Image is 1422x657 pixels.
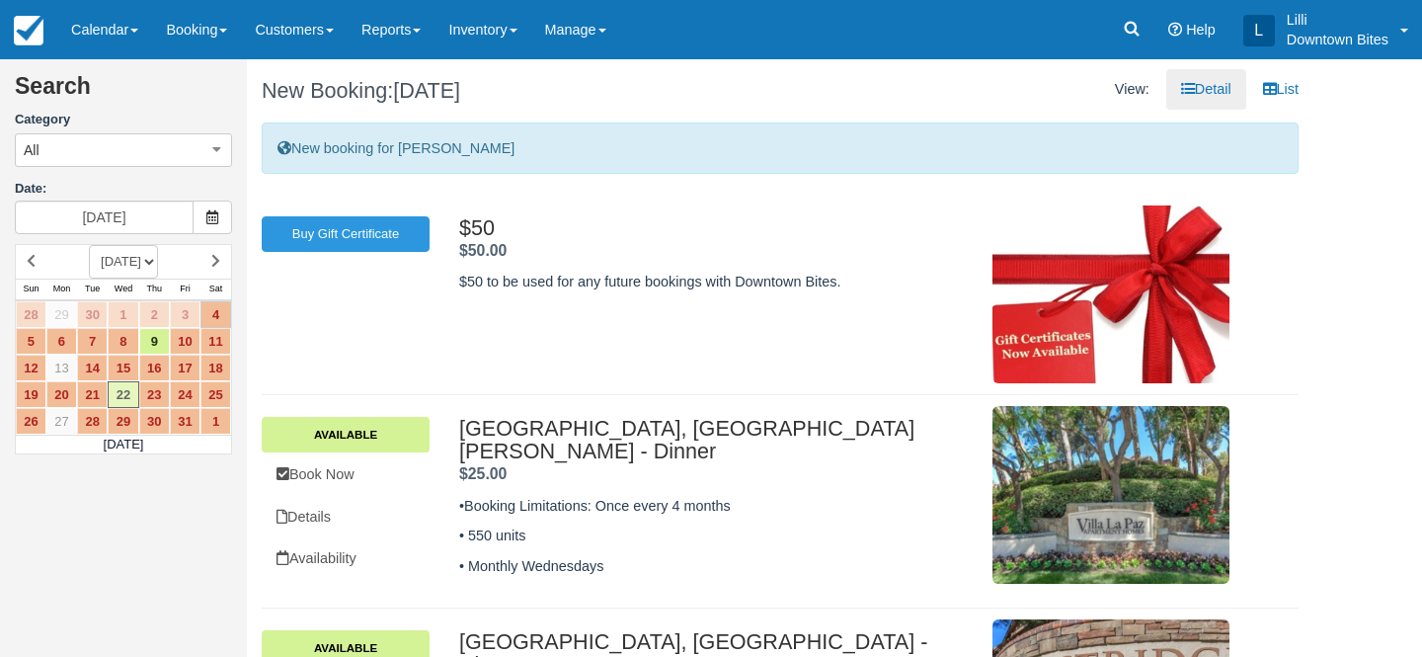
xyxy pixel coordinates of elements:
[46,381,77,408] a: 20
[108,381,138,408] a: 22
[262,79,765,103] h1: New Booking:
[108,301,138,328] a: 1
[1168,23,1182,37] i: Help
[1287,30,1388,49] p: Downtown Bites
[1186,22,1216,38] span: Help
[139,328,170,355] a: 9
[459,526,973,546] p: • 550 units
[262,417,430,452] a: Available
[108,355,138,381] a: 15
[459,216,973,240] h2: $50
[200,328,231,355] a: 11
[200,381,231,408] a: 25
[262,454,430,495] a: Book Now
[200,301,231,328] a: 4
[77,408,108,435] a: 28
[15,111,232,129] label: Category
[16,408,46,435] a: 26
[170,279,200,300] th: Fri
[77,355,108,381] a: 14
[46,328,77,355] a: 6
[15,74,232,111] h2: Search
[139,408,170,435] a: 30
[77,381,108,408] a: 21
[16,301,46,328] a: 28
[1166,69,1246,110] a: Detail
[1287,10,1388,30] p: Lilli
[200,279,231,300] th: Sat
[1100,69,1164,110] li: View:
[46,408,77,435] a: 27
[46,279,77,300] th: Mon
[262,538,430,579] a: Availability
[459,465,507,482] strong: Price: $25
[46,355,77,381] a: 13
[200,408,231,435] a: 1
[170,328,200,355] a: 10
[459,496,973,517] p: •Booking Limitations: Once every 4 months
[24,140,39,160] span: All
[459,465,507,482] span: $25.00
[1243,15,1275,46] div: L
[46,301,77,328] a: 29
[108,279,138,300] th: Wed
[992,205,1229,383] img: M67-gc_img
[108,328,138,355] a: 8
[1248,69,1313,110] a: List
[139,279,170,300] th: Thu
[262,216,430,253] a: Buy Gift Certificate
[14,16,43,45] img: checkfront-main-nav-mini-logo.png
[139,301,170,328] a: 2
[16,328,46,355] a: 5
[139,381,170,408] a: 23
[459,417,973,464] h2: [GEOGRAPHIC_DATA], [GEOGRAPHIC_DATA][PERSON_NAME] - Dinner
[16,381,46,408] a: 19
[459,272,973,292] p: $50 to be used for any future bookings with Downtown Bites.
[15,133,232,167] button: All
[16,355,46,381] a: 12
[170,301,200,328] a: 3
[992,406,1229,584] img: M256-1
[170,355,200,381] a: 17
[77,328,108,355] a: 7
[170,381,200,408] a: 24
[16,279,46,300] th: Sun
[15,180,232,199] label: Date:
[262,123,1299,175] div: New booking for [PERSON_NAME]
[459,556,973,577] p: • Monthly Wednesdays
[200,355,231,381] a: 18
[108,408,138,435] a: 29
[77,279,108,300] th: Tue
[139,355,170,381] a: 16
[77,301,108,328] a: 30
[393,78,460,103] span: [DATE]
[459,242,507,259] strong: Price: $50
[16,435,232,454] td: [DATE]
[170,408,200,435] a: 31
[262,497,430,537] a: Details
